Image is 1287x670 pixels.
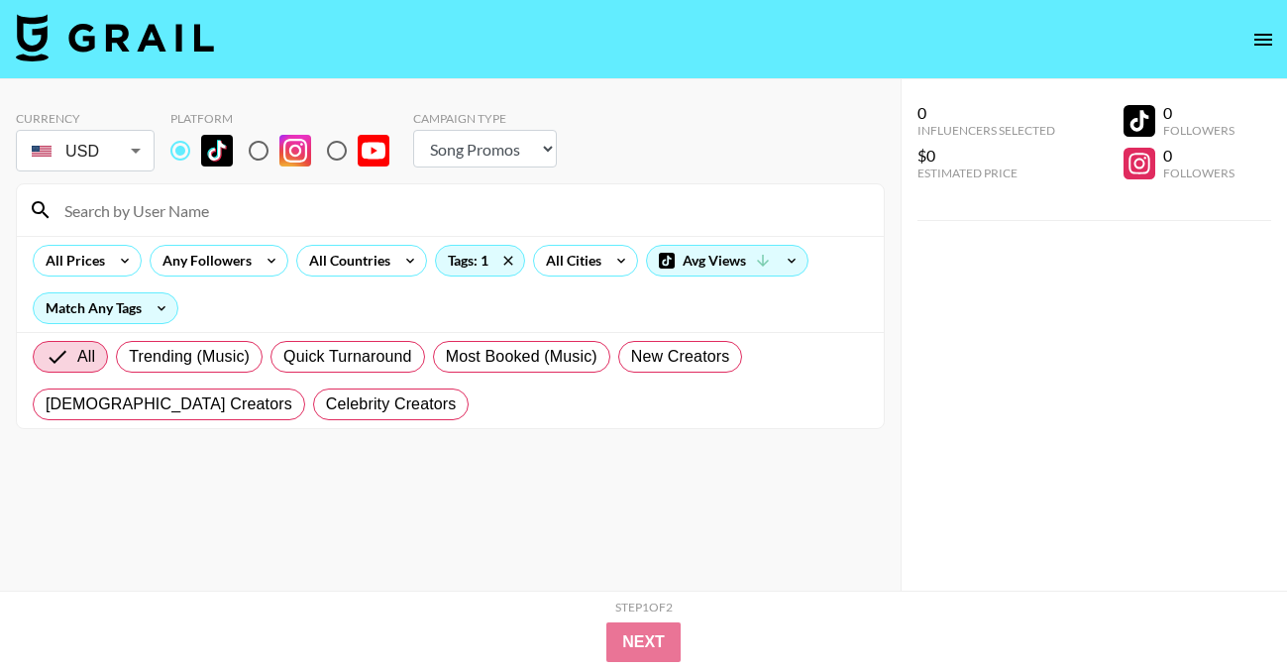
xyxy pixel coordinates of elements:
[446,345,597,369] span: Most Booked (Music)
[53,194,872,226] input: Search by User Name
[917,146,1055,166] div: $0
[34,246,109,276] div: All Prices
[297,246,394,276] div: All Countries
[647,246,807,276] div: Avg Views
[606,622,681,662] button: Next
[1243,20,1283,59] button: open drawer
[413,111,557,126] div: Campaign Type
[358,135,389,167] img: YouTube
[46,392,292,416] span: [DEMOGRAPHIC_DATA] Creators
[917,166,1055,180] div: Estimated Price
[34,293,177,323] div: Match Any Tags
[16,111,155,126] div: Currency
[279,135,311,167] img: Instagram
[534,246,605,276] div: All Cities
[170,111,405,126] div: Platform
[16,14,214,61] img: Grail Talent
[326,392,457,416] span: Celebrity Creators
[20,134,151,168] div: USD
[77,345,95,369] span: All
[436,246,524,276] div: Tags: 1
[1188,571,1263,646] iframe: Drift Widget Chat Controller
[151,246,256,276] div: Any Followers
[1163,166,1234,180] div: Followers
[1163,123,1234,138] div: Followers
[129,345,250,369] span: Trending (Music)
[631,345,730,369] span: New Creators
[1163,103,1234,123] div: 0
[1163,146,1234,166] div: 0
[201,135,233,167] img: TikTok
[283,345,412,369] span: Quick Turnaround
[917,123,1055,138] div: Influencers Selected
[615,600,673,614] div: Step 1 of 2
[917,103,1055,123] div: 0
